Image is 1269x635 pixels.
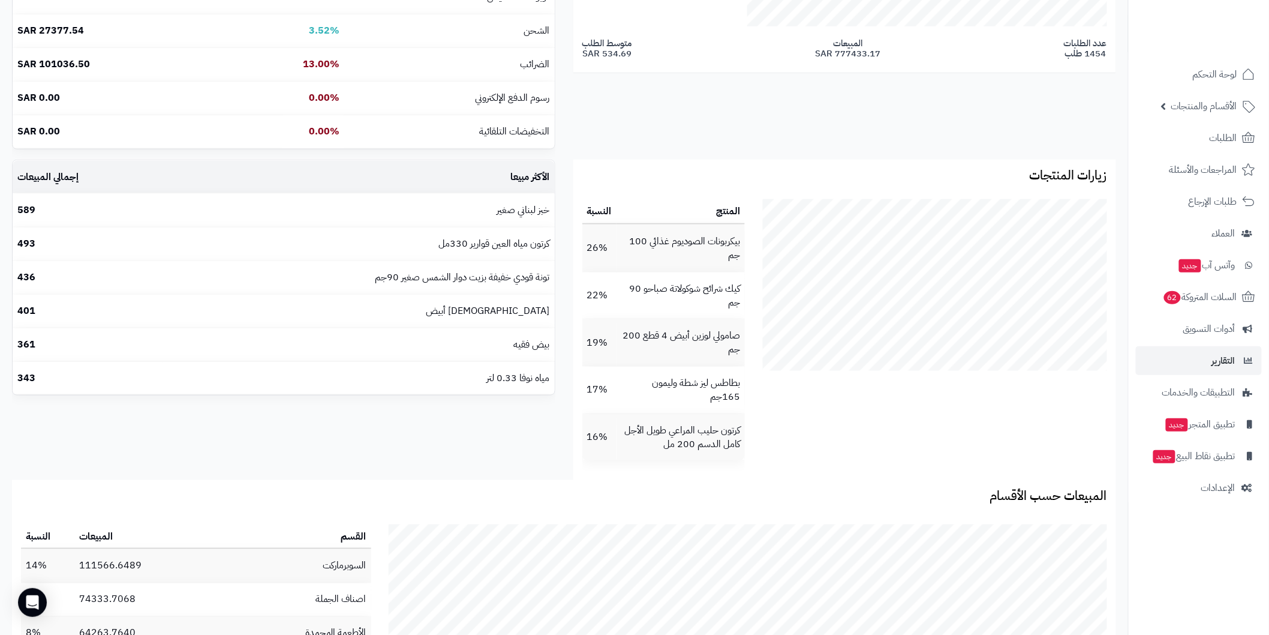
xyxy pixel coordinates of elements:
[582,169,1108,182] h3: زيارات المنتجات
[1179,259,1201,272] span: جديد
[1136,442,1262,471] a: تطبيق نقاط البيعجديد
[1201,480,1235,496] span: الإعدادات
[303,57,339,71] b: 13.00%
[1136,378,1262,407] a: التطبيقات والخدمات
[1212,225,1235,242] span: العملاء
[1136,346,1262,375] a: التقارير
[1136,124,1262,152] a: الطلبات
[21,550,74,583] td: 14%
[617,225,745,272] td: بيكربونات الصوديوم غذائي 100 جم
[582,319,617,366] td: 19%
[1136,251,1262,280] a: وآتس آبجديد
[1212,352,1235,369] span: التقارير
[13,161,163,194] td: إجمالي المبيعات
[1166,418,1188,432] span: جديد
[1163,289,1237,305] span: السلات المتروكة
[1193,66,1237,83] span: لوحة التحكم
[187,525,371,550] th: القسم
[21,583,74,616] td: 10%
[582,414,617,461] td: 16%
[344,14,555,47] td: الشحن
[1136,187,1262,216] a: طلبات الإرجاع
[1136,219,1262,248] a: العملاء
[582,367,617,414] td: 17%
[1162,384,1235,401] span: التطبيقات والخدمات
[1169,161,1237,178] span: المراجعات والأسئلة
[1136,410,1262,439] a: تطبيق المتجرجديد
[17,371,35,385] b: 343
[18,588,47,617] div: Open Intercom Messenger
[17,124,60,139] b: 0.00 SAR
[1189,193,1237,210] span: طلبات الإرجاع
[21,489,1107,503] h3: المبيعات حسب الأقسام
[1136,60,1262,89] a: لوحة التحكم
[1163,291,1181,305] span: 62
[1165,416,1235,433] span: تطبيق المتجر
[163,362,555,395] td: مياه نوفا 0.33 لتر
[17,57,90,71] b: 101036.50 SAR
[21,525,74,550] th: النسبة
[617,367,745,414] td: بطاطس ليز شطة وليمون 165جم
[617,414,745,461] td: كرتون حليب المراعي طويل الأجل كامل الدسم 200 مل
[163,194,555,227] td: خبز لبناني صغير
[17,23,84,38] b: 27377.54 SAR
[163,227,555,260] td: كرتون مياه العين قوارير 330مل
[1171,98,1237,115] span: الأقسام والمنتجات
[1187,25,1258,50] img: logo-2.png
[17,304,35,318] b: 401
[617,200,745,224] th: المنتج
[1183,321,1235,337] span: أدوات التسويق
[74,550,187,583] td: 111566.6489
[1136,474,1262,502] a: الإعدادات
[1136,314,1262,343] a: أدوات التسويق
[582,225,617,272] td: 26%
[17,236,35,251] b: 493
[1064,38,1107,58] span: عدد الطلبات 1454 طلب
[582,272,617,319] td: 22%
[309,23,339,38] b: 3.52%
[17,270,35,284] b: 436
[815,38,880,58] span: المبيعات 777433.17 SAR
[163,261,555,294] td: تونة قودي خفيفة بزيت دوار الشمس صغير 90جم
[187,583,371,616] td: اصناف الجملة
[1136,283,1262,311] a: السلات المتروكة62
[344,115,555,148] td: التخفيضات التلقائية
[582,38,632,58] span: متوسط الطلب 534.69 SAR
[344,48,555,81] td: الضرائب
[17,337,35,352] b: 361
[17,203,35,217] b: 589
[344,82,555,115] td: رسوم الدفع الإلكتروني
[74,525,187,550] th: المبيعات
[309,124,339,139] b: 0.00%
[309,91,339,105] b: 0.00%
[617,272,745,319] td: كيك شرائح شوكولاتة صباحو 90 جم
[1210,130,1237,146] span: الطلبات
[163,295,555,328] td: [DEMOGRAPHIC_DATA] أبيض
[163,328,555,361] td: بيض فقيه
[1152,448,1235,465] span: تطبيق نقاط البيع
[1136,155,1262,184] a: المراجعات والأسئلة
[163,161,555,194] td: الأكثر مبيعا
[1178,257,1235,274] span: وآتس آب
[617,319,745,366] td: صامولي لوزين أبيض 4 قطع 200 جم
[582,200,617,224] th: النسبة
[17,91,60,105] b: 0.00 SAR
[1153,450,1175,463] span: جديد
[187,550,371,583] td: السوبرماركت
[74,583,187,616] td: 74333.7068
